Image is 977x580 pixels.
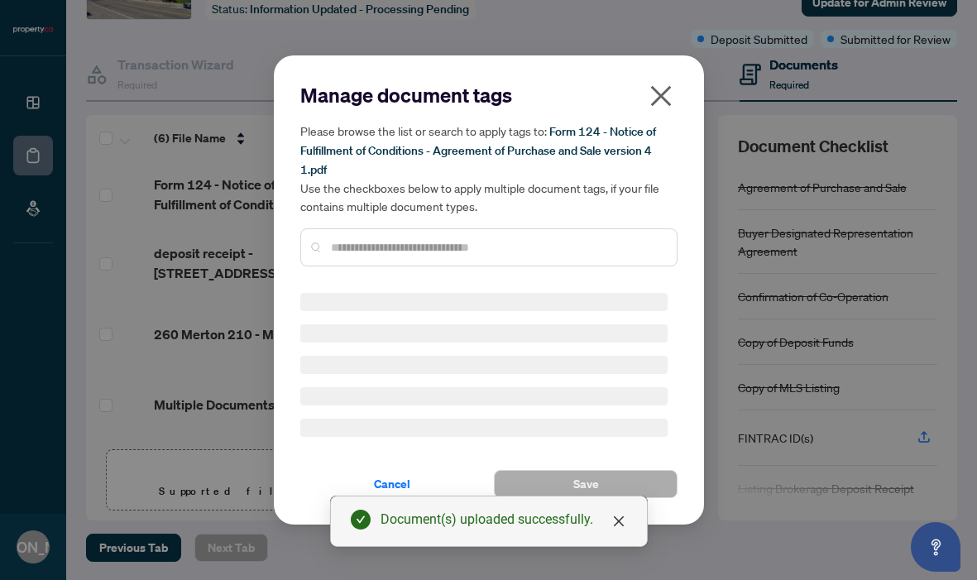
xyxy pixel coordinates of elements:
[300,124,656,177] span: Form 124 - Notice of Fulfillment of Conditions - Agreement of Purchase and Sale version 4 1.pdf
[610,512,628,530] a: Close
[374,471,410,497] span: Cancel
[300,82,678,108] h2: Manage document tags
[381,510,627,530] div: Document(s) uploaded successfully.
[494,470,678,498] button: Save
[300,470,484,498] button: Cancel
[612,515,625,528] span: close
[648,83,674,109] span: close
[911,522,960,572] button: Open asap
[351,510,371,530] span: check-circle
[300,122,678,215] h5: Please browse the list or search to apply tags to: Use the checkboxes below to apply multiple doc...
